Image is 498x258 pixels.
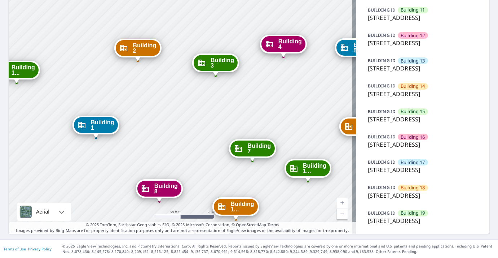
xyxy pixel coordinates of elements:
[337,198,348,208] a: Current Level 19, Zoom In
[247,143,271,154] span: Building 7
[86,222,279,228] span: © 2025 TomTom, Earthstar Geographics SIO, © 2025 Microsoft Corporation, ©
[62,244,494,254] p: © 2025 Eagle View Technologies, Inc. and Pictometry International Corp. All Rights Reserved. Repo...
[72,116,119,138] div: Dropped pin, building Building 1, Commercial property, 1801 Yuma Lane North Plymouth, MN 55447
[368,83,396,89] p: BUILDING ID
[9,222,356,234] p: Images provided by Bing Maps are for property identification purposes only and are not a represen...
[401,32,425,39] span: Building 12
[401,57,425,64] span: Building 13
[368,210,396,216] p: BUILDING ID
[17,203,71,221] div: Aerial
[353,42,377,53] span: Building 5
[114,39,161,61] div: Dropped pin, building Building 2, Commercial property, 1801 Yuma Lane North Plymouth, MN 55447
[154,183,178,194] span: Building 8
[401,83,425,90] span: Building 14
[368,90,478,98] p: [STREET_ADDRESS]
[12,65,35,76] span: Building 1...
[368,159,396,165] p: BUILDING ID
[4,247,52,251] p: |
[278,39,302,50] span: Building 4
[192,53,239,76] div: Dropped pin, building Building 3, Commercial property, 1801 Yuma Lane North Plymouth, MN 55447
[368,39,478,47] p: [STREET_ADDRESS]
[401,210,425,216] span: Building 19
[339,117,386,139] div: Dropped pin, building Building 6, Commercial property, 1801 Yuma Lane North Plymouth, MN 55447
[34,203,52,221] div: Aerial
[303,163,326,174] span: Building 1...
[401,159,425,166] span: Building 17
[368,191,478,200] p: [STREET_ADDRESS]
[368,7,396,13] p: BUILDING ID
[337,208,348,219] a: Current Level 19, Zoom Out
[236,222,266,227] a: OpenStreetMap
[231,201,254,212] span: Building 1...
[368,64,478,73] p: [STREET_ADDRESS]
[4,246,26,251] a: Terms of Use
[28,246,52,251] a: Privacy Policy
[401,134,425,141] span: Building 16
[136,179,183,202] div: Dropped pin, building Building 8, Commercial property, 1801 Yuma Lane North Plymouth, MN 55447
[368,57,396,64] p: BUILDING ID
[368,184,396,190] p: BUILDING ID
[368,32,396,38] p: BUILDING ID
[260,35,307,57] div: Dropped pin, building Building 4, Commercial property, 1801 Yuma Lane North Plymouth, MN 55447
[229,139,276,162] div: Dropped pin, building Building 7, Commercial property, 1801 Yuma Lane North Plymouth, MN 55447
[368,134,396,140] p: BUILDING ID
[401,108,425,115] span: Building 15
[368,13,478,22] p: [STREET_ADDRESS]
[133,43,156,53] span: Building 2
[91,120,114,130] span: Building 1
[211,57,234,68] span: Building 3
[368,140,478,149] p: [STREET_ADDRESS]
[368,216,478,225] p: [STREET_ADDRESS]
[285,159,331,181] div: Dropped pin, building Building 11, Commercial property, 1801 Yuma Lane North Plymouth, MN 55447
[335,38,382,61] div: Dropped pin, building Building 5, Commercial property, 1801 Yuma Lane North Plymouth, MN 55447
[368,108,396,115] p: BUILDING ID
[212,197,259,220] div: Dropped pin, building Building 10, Commercial property, 1801 Yuma Lane North Plymouth, MN 55447
[401,7,425,13] span: Building 11
[368,115,478,124] p: [STREET_ADDRESS]
[368,165,478,174] p: [STREET_ADDRESS]
[268,222,279,227] a: Terms
[401,184,425,191] span: Building 18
